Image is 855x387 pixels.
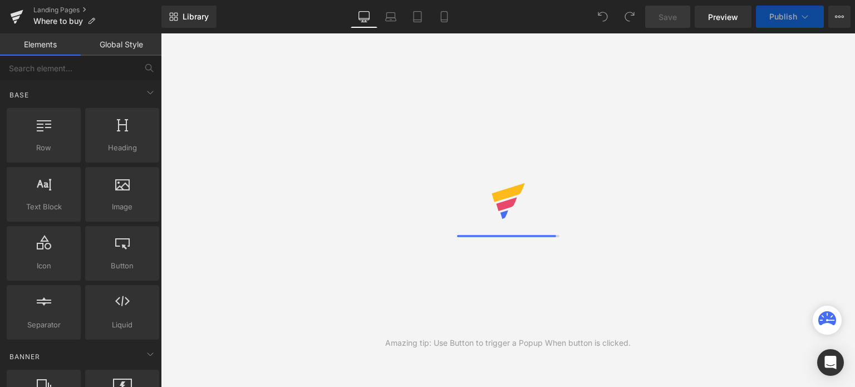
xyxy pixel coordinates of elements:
button: Redo [618,6,641,28]
div: Amazing tip: Use Button to trigger a Popup When button is clicked. [385,337,631,349]
button: Undo [592,6,614,28]
span: Row [10,142,77,154]
span: Liquid [89,319,156,331]
a: Laptop [377,6,404,28]
a: Global Style [81,33,161,56]
button: More [828,6,851,28]
a: Mobile [431,6,458,28]
button: Publish [756,6,824,28]
span: Image [89,201,156,213]
span: Where to buy [33,17,83,26]
span: Button [89,260,156,272]
a: New Library [161,6,217,28]
div: Open Intercom Messenger [817,349,844,376]
span: Publish [769,12,797,21]
span: Icon [10,260,77,272]
a: Landing Pages [33,6,161,14]
span: Save [659,11,677,23]
a: Preview [695,6,751,28]
a: Desktop [351,6,377,28]
span: Separator [10,319,77,331]
span: Heading [89,142,156,154]
span: Preview [708,11,738,23]
span: Text Block [10,201,77,213]
span: Banner [8,351,41,362]
span: Library [183,12,209,22]
span: Base [8,90,30,100]
a: Tablet [404,6,431,28]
